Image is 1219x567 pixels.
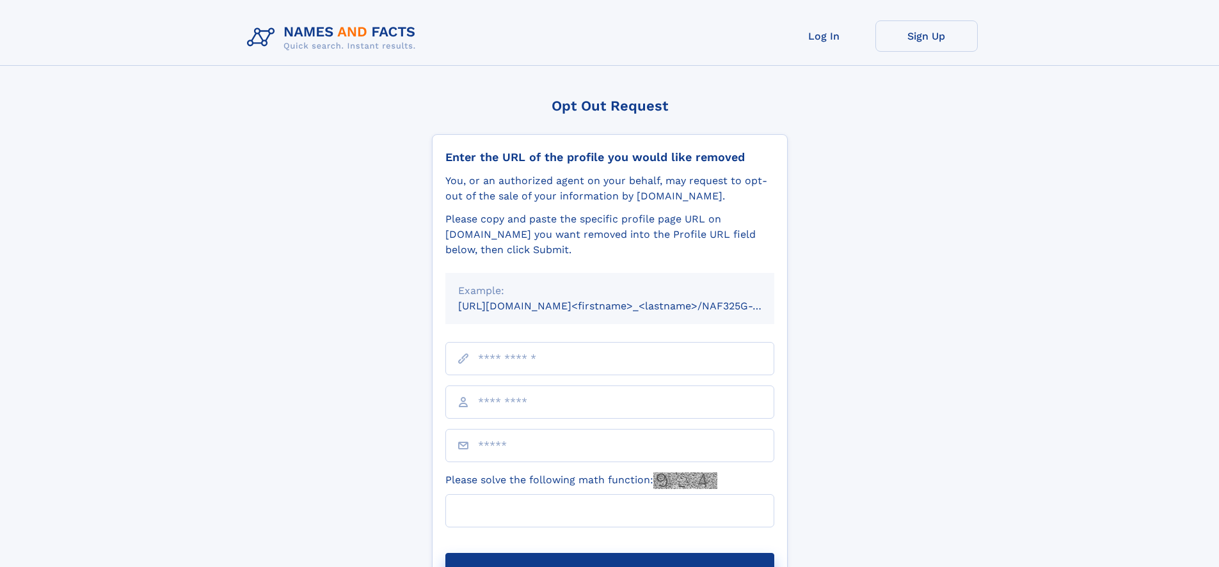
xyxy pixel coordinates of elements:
[445,173,774,204] div: You, or an authorized agent on your behalf, may request to opt-out of the sale of your informatio...
[242,20,426,55] img: Logo Names and Facts
[445,150,774,164] div: Enter the URL of the profile you would like removed
[445,472,717,489] label: Please solve the following math function:
[432,98,788,114] div: Opt Out Request
[458,300,799,312] small: [URL][DOMAIN_NAME]<firstname>_<lastname>/NAF325G-xxxxxxxx
[875,20,978,52] a: Sign Up
[445,212,774,258] div: Please copy and paste the specific profile page URL on [DOMAIN_NAME] you want removed into the Pr...
[458,283,761,299] div: Example:
[773,20,875,52] a: Log In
